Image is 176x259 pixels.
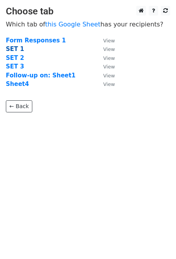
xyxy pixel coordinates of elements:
a: Form Responses 1 [6,37,66,44]
iframe: Chat Widget [137,222,176,259]
a: SET 2 [6,54,24,61]
small: View [103,73,115,79]
a: View [95,37,115,44]
small: View [103,64,115,70]
p: Which tab of has your recipients? [6,20,170,28]
small: View [103,38,115,44]
small: View [103,81,115,87]
a: Sheet4 [6,80,29,87]
a: SET 1 [6,45,24,52]
a: SET 3 [6,63,24,70]
a: View [95,54,115,61]
h3: Choose tab [6,6,170,17]
a: ← Back [6,100,32,112]
a: View [95,63,115,70]
a: View [95,80,115,87]
a: View [95,45,115,52]
small: View [103,46,115,52]
a: View [95,72,115,79]
a: this Google Sheet [45,21,100,28]
small: View [103,55,115,61]
a: Follow-up on: Sheet1 [6,72,76,79]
